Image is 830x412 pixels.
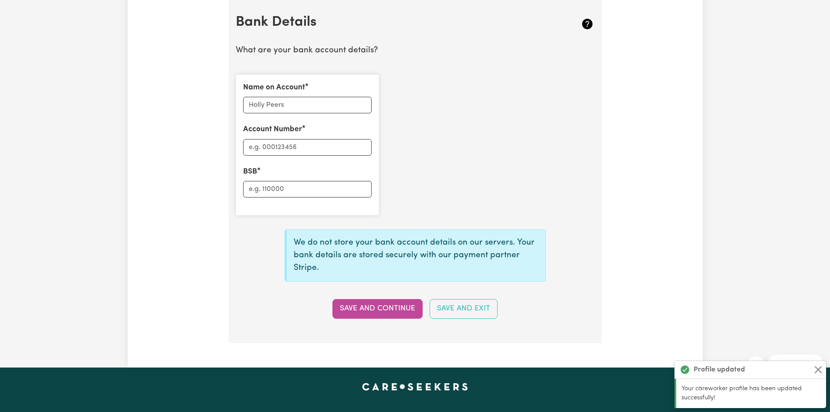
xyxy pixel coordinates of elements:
input: e.g. 110000 [243,181,372,197]
button: Save and Exit [430,299,498,318]
button: Close [813,364,823,375]
label: Account Number [243,124,302,135]
label: BSB [243,166,257,177]
p: What are your bank account details? [236,44,595,57]
iframe: 來自公司的訊息 [768,354,823,374]
label: Name on Account [243,82,305,93]
p: Your careworker profile has been updated successfully! [681,384,821,403]
button: Save and Continue [332,299,423,318]
a: Careseekers home page [362,383,468,390]
p: We do not store your bank account details on our servers. Your bank details are stored securely w... [294,237,539,274]
iframe: 關閉訊息 [747,356,765,374]
h2: Bank Details [236,14,535,31]
input: e.g. 000123456 [243,139,372,156]
input: Holly Peers [243,97,372,113]
strong: Profile updated [694,364,745,375]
